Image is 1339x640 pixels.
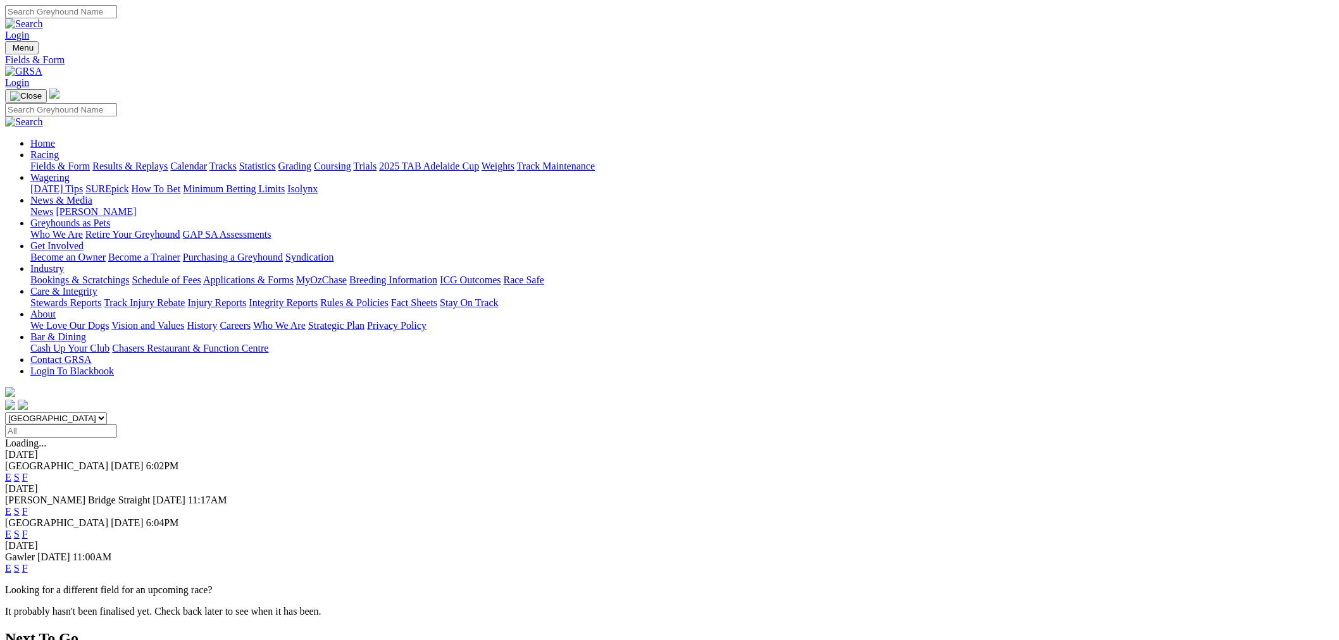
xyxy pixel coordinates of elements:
a: F [22,529,28,539]
span: [DATE] [111,517,144,528]
input: Search [5,103,117,116]
a: Login [5,77,29,88]
a: Login [5,30,29,40]
a: Injury Reports [187,297,246,308]
a: 2025 TAB Adelaide Cup [379,161,479,171]
span: 11:17AM [188,495,227,505]
img: facebook.svg [5,400,15,410]
span: 6:02PM [146,460,179,471]
a: MyOzChase [296,274,347,285]
a: News [30,206,53,217]
a: About [30,309,56,319]
div: Industry [30,274,1334,286]
a: Purchasing a Greyhound [183,252,283,262]
a: Track Maintenance [517,161,595,171]
a: Integrity Reports [249,297,318,308]
a: Calendar [170,161,207,171]
a: Who We Are [253,320,306,331]
a: Schedule of Fees [132,274,201,285]
p: Looking for a different field for an upcoming race? [5,584,1334,596]
a: Rules & Policies [320,297,389,308]
a: Careers [220,320,251,331]
a: Industry [30,263,64,274]
a: Weights [482,161,514,171]
img: GRSA [5,66,42,77]
a: Stay On Track [440,297,498,308]
img: logo-grsa-white.png [5,387,15,397]
div: Wagering [30,183,1334,195]
a: Strategic Plan [308,320,364,331]
a: F [22,563,28,574]
a: Grading [278,161,311,171]
div: Greyhounds as Pets [30,229,1334,240]
span: 6:04PM [146,517,179,528]
a: Track Injury Rebate [104,297,185,308]
div: News & Media [30,206,1334,218]
span: 11:00AM [73,551,112,562]
img: Search [5,116,43,128]
a: Bookings & Scratchings [30,274,129,285]
div: [DATE] [5,540,1334,551]
div: Racing [30,161,1334,172]
a: S [14,529,20,539]
a: S [14,472,20,483]
span: Loading... [5,438,46,448]
a: Greyhounds as Pets [30,218,110,228]
a: News & Media [30,195,92,206]
a: Statistics [239,161,276,171]
span: [DATE] [153,495,185,505]
a: Vision and Values [111,320,184,331]
a: Cash Up Your Club [30,343,109,354]
a: Results & Replays [92,161,168,171]
a: Trials [353,161,377,171]
span: Menu [13,43,34,52]
a: Syndication [285,252,333,262]
a: Chasers Restaurant & Function Centre [112,343,268,354]
a: Who We Are [30,229,83,240]
a: Stewards Reports [30,297,101,308]
a: SUREpick [85,183,128,194]
a: Tracks [209,161,237,171]
div: Bar & Dining [30,343,1334,354]
a: We Love Our Dogs [30,320,109,331]
a: [DATE] Tips [30,183,83,194]
input: Search [5,5,117,18]
a: Get Involved [30,240,84,251]
button: Toggle navigation [5,89,47,103]
a: S [14,506,20,517]
img: Search [5,18,43,30]
a: Fact Sheets [391,297,437,308]
a: [PERSON_NAME] [56,206,136,217]
span: [PERSON_NAME] Bridge Straight [5,495,150,505]
div: [DATE] [5,483,1334,495]
div: [DATE] [5,449,1334,460]
img: twitter.svg [18,400,28,410]
a: Breeding Information [349,274,437,285]
a: Retire Your Greyhound [85,229,180,240]
a: Contact GRSA [30,354,91,365]
span: [GEOGRAPHIC_DATA] [5,460,108,471]
div: About [30,320,1334,331]
span: Gawler [5,551,35,562]
a: S [14,563,20,574]
span: [GEOGRAPHIC_DATA] [5,517,108,528]
a: Fields & Form [5,54,1334,66]
a: ICG Outcomes [440,274,501,285]
a: Login To Blackbook [30,366,114,376]
partial: It probably hasn't been finalised yet. Check back later to see when it has been. [5,606,321,617]
a: Coursing [314,161,351,171]
a: Care & Integrity [30,286,97,297]
a: Racing [30,149,59,160]
img: logo-grsa-white.png [49,89,59,99]
a: E [5,529,11,539]
a: Isolynx [287,183,318,194]
a: Privacy Policy [367,320,427,331]
a: Race Safe [503,274,544,285]
a: History [187,320,217,331]
a: F [22,506,28,517]
div: Care & Integrity [30,297,1334,309]
span: [DATE] [111,460,144,471]
div: Get Involved [30,252,1334,263]
input: Select date [5,424,117,438]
